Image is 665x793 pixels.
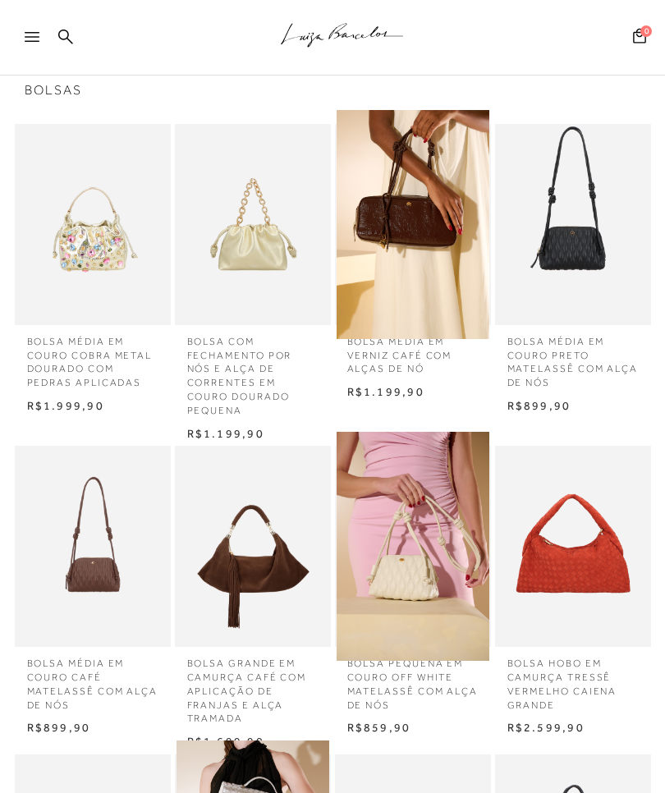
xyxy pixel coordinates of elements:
a: BOLSA MÉDIA EM COURO PRETO MATELASSÊ COM ALÇA DE NÓS [495,325,651,390]
span: R$1.199,90 [347,385,424,398]
span: R$859,90 [347,721,411,734]
a: BOLSA MÉDIA EM COURO PRETO MATELASSÊ COM ALÇA DE NÓS BOLSA MÉDIA EM COURO PRETO MATELASSÊ COM ALÇ... [497,110,649,339]
span: R$1.199,90 [187,427,264,440]
a: BOLSA MÉDIA EM VERNIZ CAFÉ COM ALÇAS DE NÓ BOLSA MÉDIA EM VERNIZ CAFÉ COM ALÇAS DE NÓ [337,110,489,339]
span: Bolsas [25,84,640,97]
a: BOLSA COM FECHAMENTO POR NÓS E ALÇA DE CORRENTES EM COURO DOURADO PEQUENA BOLSA COM FECHAMENTO PO... [177,110,329,339]
a: BOLSA COM FECHAMENTO POR NÓS E ALÇA DE CORRENTES EM COURO DOURADO PEQUENA [175,325,331,418]
a: BOLSA MÉDIA EM COURO COBRA METAL DOURADO COM PEDRAS APLICADAS [15,325,171,390]
a: BOLSA MÉDIA EM COURO COBRA METAL DOURADO COM PEDRAS APLICADAS BOLSA MÉDIA EM COURO COBRA METAL DO... [16,110,169,339]
a: BOLSA HOBO EM CAMURÇA TRESSÊ VERMELHO CAIENA GRANDE BOLSA HOBO EM CAMURÇA TRESSÊ VERMELHO CAIENA ... [497,432,649,661]
a: BOLSA GRANDE EM CAMURÇA CAFÉ COM APLICAÇÃO DE FRANJAS E ALÇA TRAMADA [175,647,331,726]
span: R$2.599,90 [507,721,585,734]
img: BOLSA MÉDIA EM VERNIZ CAFÉ COM ALÇAS DE NÓ [337,110,489,339]
span: R$1.999,90 [27,399,104,412]
button: 0 [628,27,651,49]
img: BOLSA MÉDIA EM COURO CAFÉ MATELASSÊ COM ALÇA DE NÓS [16,432,169,661]
a: BOLSA MÉDIA EM COURO CAFÉ MATELASSÊ COM ALÇA DE NÓS BOLSA MÉDIA EM COURO CAFÉ MATELASSÊ COM ALÇA ... [16,432,169,661]
img: BOLSA MÉDIA EM COURO COBRA METAL DOURADO COM PEDRAS APLICADAS [16,110,169,339]
img: BOLSA PEQUENA EM COURO OFF WHITE MATELASSÊ COM ALÇA DE NÓS [337,432,489,661]
span: R$899,90 [27,721,91,734]
img: BOLSA HOBO EM CAMURÇA TRESSÊ VERMELHO CAIENA GRANDE [497,432,649,661]
span: 0 [640,25,652,37]
a: BOLSA MÉDIA EM VERNIZ CAFÉ COM ALÇAS DE NÓ [335,325,491,376]
img: BOLSA COM FECHAMENTO POR NÓS E ALÇA DE CORRENTES EM COURO DOURADO PEQUENA [177,110,329,339]
a: BOLSA PEQUENA EM COURO OFF WHITE MATELASSÊ COM ALÇA DE NÓS [335,647,491,712]
a: BOLSA MÉDIA EM COURO CAFÉ MATELASSÊ COM ALÇA DE NÓS [15,647,171,712]
span: R$899,90 [507,399,571,412]
img: BOLSA GRANDE EM CAMURÇA CAFÉ COM APLICAÇÃO DE FRANJAS E ALÇA TRAMADA [177,432,329,661]
span: R$1.699,90 [187,735,264,748]
a: BOLSA GRANDE EM CAMURÇA CAFÉ COM APLICAÇÃO DE FRANJAS E ALÇA TRAMADA BOLSA GRANDE EM CAMURÇA CAFÉ... [177,432,329,661]
a: BOLSA HOBO EM CAMURÇA TRESSÊ VERMELHO CAIENA GRANDE [495,647,651,712]
img: BOLSA MÉDIA EM COURO PRETO MATELASSÊ COM ALÇA DE NÓS [497,110,649,339]
a: BOLSA PEQUENA EM COURO OFF WHITE MATELASSÊ COM ALÇA DE NÓS BOLSA PEQUENA EM COURO OFF WHITE MATEL... [337,432,489,661]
